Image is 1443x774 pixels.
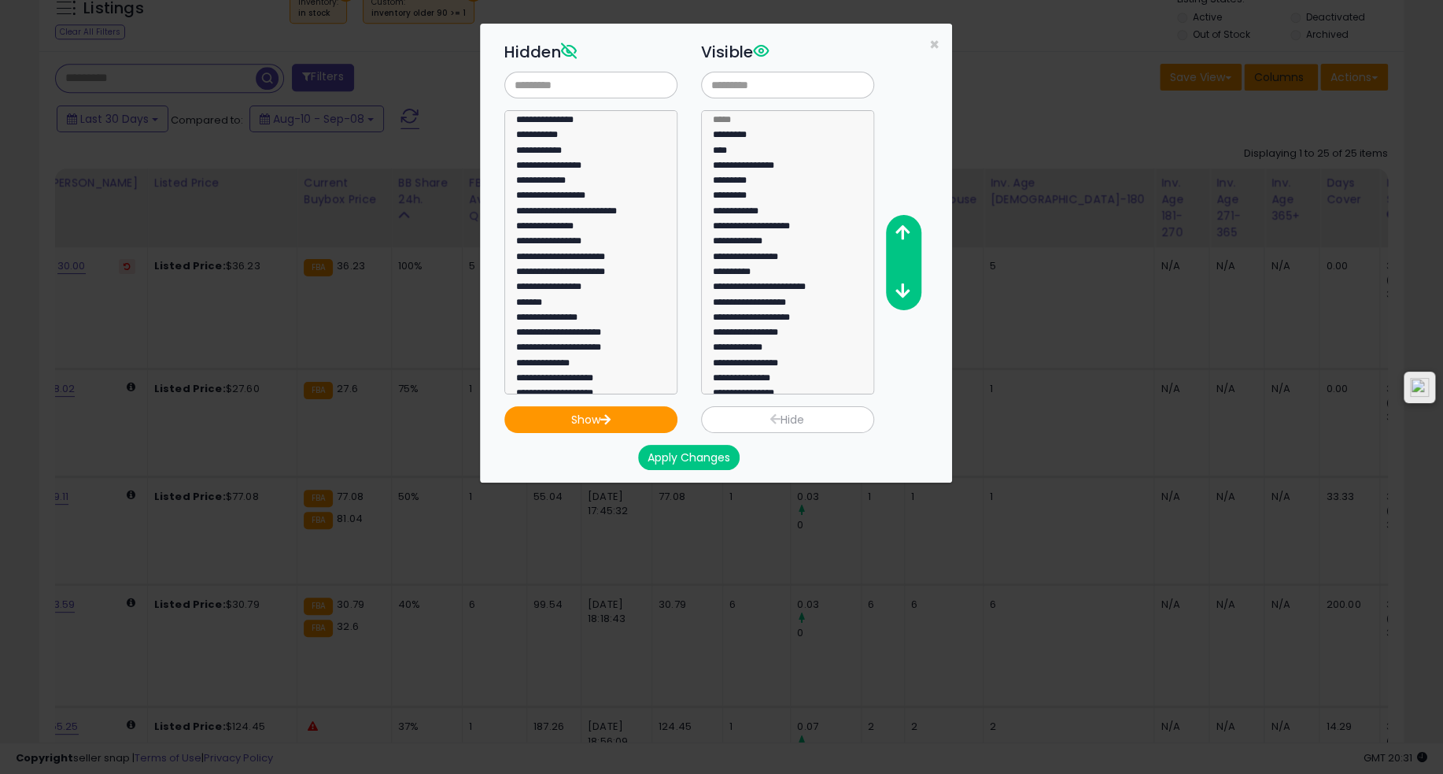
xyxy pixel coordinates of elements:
[504,40,677,64] h3: Hidden
[504,406,677,433] button: Show
[929,33,939,56] span: ×
[638,445,740,470] button: Apply Changes
[701,40,874,64] h3: Visible
[701,406,874,433] button: Hide
[1410,378,1429,397] img: icon48.png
